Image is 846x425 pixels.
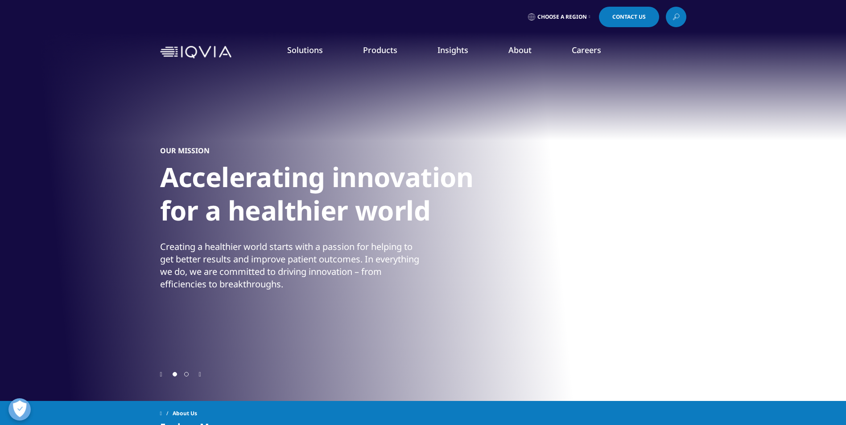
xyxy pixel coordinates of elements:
h1: Accelerating innovation for a healthier world [160,160,495,233]
img: IQVIA Healthcare Information Technology and Pharma Clinical Research Company [160,46,231,59]
a: Insights [437,45,468,55]
span: Contact Us [612,14,646,20]
div: 1 / 2 [160,67,686,370]
a: About [508,45,532,55]
div: Previous slide [160,370,162,378]
span: Go to slide 1 [173,372,177,376]
span: About Us [173,405,197,421]
a: Solutions [287,45,323,55]
h5: OUR MISSION [160,146,210,155]
button: Abrir preferencias [8,398,31,421]
div: Next slide [199,370,201,378]
div: Creating a healthier world starts with a passion for helping to get better results and improve pa... [160,241,421,290]
nav: Primary [235,31,686,73]
a: Products [363,45,397,55]
a: Careers [572,45,601,55]
span: Go to slide 2 [184,372,189,376]
a: Contact Us [599,7,659,27]
span: Choose a Region [537,13,587,20]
